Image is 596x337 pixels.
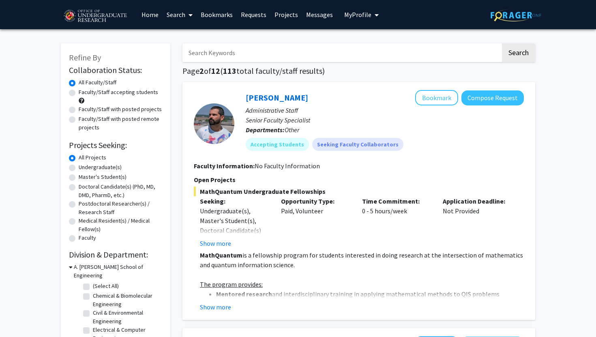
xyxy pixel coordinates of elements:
h2: Projects Seeking: [69,140,162,150]
span: My Profile [344,11,371,19]
a: [PERSON_NAME] [246,92,308,103]
div: Paid, Volunteer [275,196,356,248]
label: Chemical & Biomolecular Engineering [93,292,160,309]
label: Faculty [79,234,96,242]
label: Master's Student(s) [79,173,126,181]
span: 2 [199,66,204,76]
span: Refine By [69,52,101,62]
mat-chip: Seeking Faculty Collaborators [312,138,403,151]
label: Postdoctoral Researcher(s) / Research Staff [79,200,162,217]
b: Departments: [246,126,285,134]
p: Application Deadline: [443,196,512,206]
span: No Faculty Information [255,162,320,170]
strong: MathQuantum [200,251,242,259]
p: Seeking: [200,196,269,206]
label: Undergraduate(s) [79,163,122,172]
a: Bookmarks [197,0,237,29]
div: 0 - 5 hours/week [356,196,437,248]
label: (Select All) [93,282,119,290]
label: Faculty/Staff with posted remote projects [79,115,162,132]
a: Home [137,0,163,29]
label: Faculty/Staff accepting students [79,88,158,97]
li: and interdisciplinary training in applying mathematical methods to QIS problems [216,289,524,299]
a: Requests [237,0,270,29]
u: The program provides: [200,280,263,288]
iframe: Chat [6,301,34,331]
p: is a fellowship program for students interested in doing research at the intersection of mathemat... [200,250,524,270]
button: Search [502,43,535,62]
p: Senior Faculty Specialist [246,115,524,125]
span: MathQuantum Undergraduate Fellowships [194,187,524,196]
strong: Mentored research [216,290,272,298]
button: Compose Request to Daniel Serrano [461,90,524,105]
button: Show more [200,238,231,248]
div: Undergraduate(s), Master's Student(s), Doctoral Candidate(s) (PhD, MD, DMD, PharmD, etc.), Postdo... [200,206,269,284]
span: 113 [223,66,236,76]
p: Opportunity Type: [281,196,350,206]
p: Time Commitment: [362,196,431,206]
button: Show more [200,302,231,312]
a: Projects [270,0,302,29]
label: Doctoral Candidate(s) (PhD, MD, DMD, PharmD, etc.) [79,182,162,200]
button: Add Daniel Serrano to Bookmarks [415,90,458,105]
img: University of Maryland Logo [61,6,129,26]
h2: Division & Department: [69,250,162,260]
mat-chip: Accepting Students [246,138,309,151]
p: Open Projects [194,175,524,185]
input: Search Keywords [182,43,501,62]
label: Medical Resident(s) / Medical Fellow(s) [79,217,162,234]
h1: Page of ( total faculty/staff results) [182,66,535,76]
a: Search [163,0,197,29]
label: Civil & Environmental Engineering [93,309,160,326]
label: All Projects [79,153,106,162]
h2: Collaboration Status: [69,65,162,75]
img: ForagerOne Logo [491,9,541,21]
b: Faculty Information: [194,162,255,170]
span: 12 [211,66,220,76]
div: Not Provided [437,196,518,248]
h3: A. [PERSON_NAME] School of Engineering [74,263,162,280]
a: Messages [302,0,337,29]
label: All Faculty/Staff [79,78,116,87]
p: Administrative Staff [246,105,524,115]
span: Other [285,126,299,134]
label: Faculty/Staff with posted projects [79,105,162,114]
